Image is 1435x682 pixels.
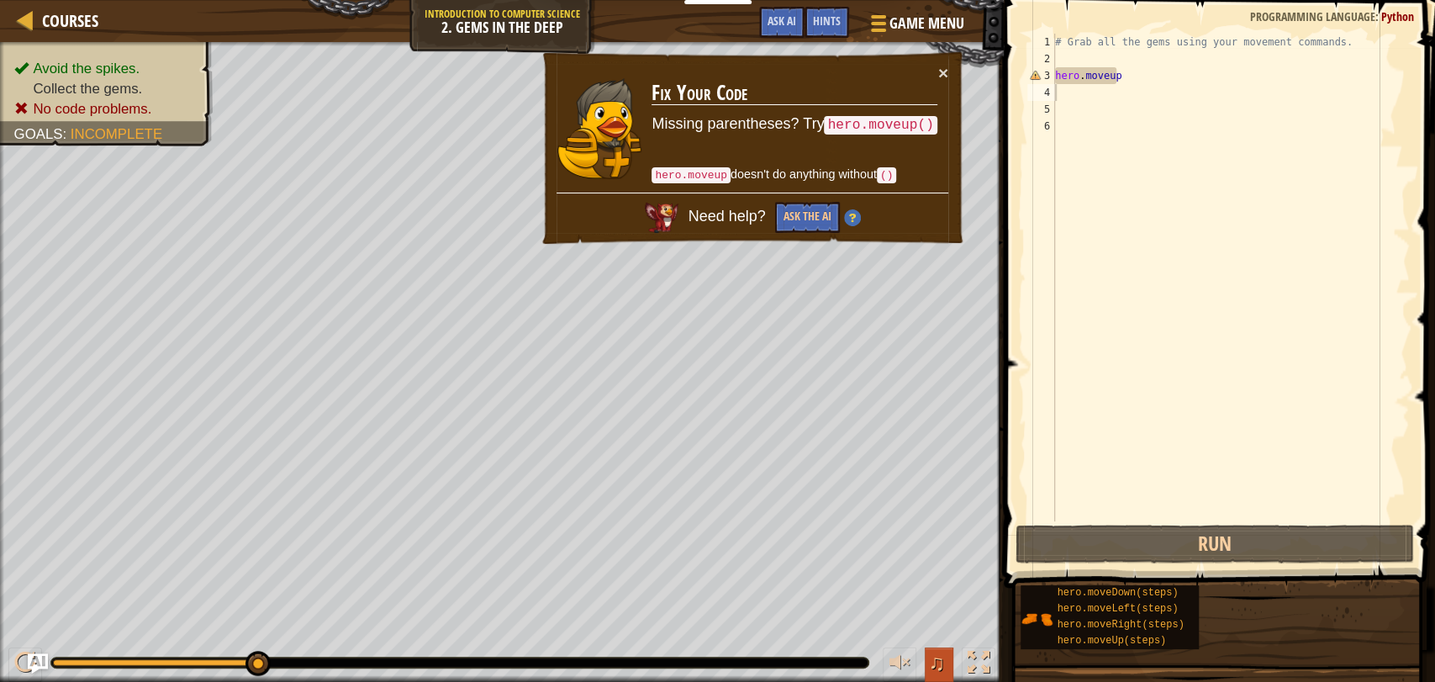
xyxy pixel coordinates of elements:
div: 3 [1027,67,1055,84]
span: No code problems. [33,101,151,117]
span: Hints [813,13,841,29]
span: Goals [14,126,63,142]
button: Toggle fullscreen [962,648,995,682]
img: portrait.png [1021,603,1053,635]
div: 6 [1027,118,1055,135]
span: : [63,126,71,142]
span: hero.moveRight(steps) [1057,619,1184,631]
button: Run [1016,525,1414,563]
div: 1 [1027,34,1055,50]
button: Game Menu [857,7,974,46]
div: 4 [1027,84,1055,101]
div: 5 [1027,101,1055,118]
span: Courses [42,9,98,32]
span: Programming language [1250,8,1375,24]
span: Avoid the spikes. [33,61,140,77]
code: hero.moveup() [824,116,936,135]
button: Adjust volume [883,648,916,682]
span: : [1375,8,1381,24]
button: Ctrl + P: Play [8,648,42,682]
button: × [938,64,948,82]
p: doesn't do anything without [652,166,936,184]
span: ♫ [928,650,945,675]
li: Collect the gems. [14,78,198,98]
img: Hint [844,209,861,226]
span: hero.moveUp(steps) [1057,635,1166,647]
span: Need help? [688,209,770,225]
span: Collect the gems. [33,81,142,97]
button: Ask AI [28,653,48,674]
span: Ask AI [768,13,796,29]
span: hero.moveLeft(steps) [1057,603,1178,615]
span: Incomplete [71,126,162,142]
div: 2 [1027,50,1055,67]
span: Python [1381,8,1414,24]
button: ♫ [925,648,953,682]
button: Ask the AI [775,202,840,233]
button: Ask AI [759,7,805,38]
img: AI [645,203,678,233]
img: duck_tharin2.png [557,78,641,179]
li: No code problems. [14,98,198,119]
code: hero.moveup [652,167,731,183]
h3: Fix Your Code [652,82,936,105]
span: hero.moveDown(steps) [1057,587,1178,599]
a: Courses [34,9,98,32]
span: Game Menu [889,13,964,34]
p: Missing parentheses? Try [652,114,936,135]
li: Avoid the spikes. [14,58,198,78]
code: () [877,167,897,183]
